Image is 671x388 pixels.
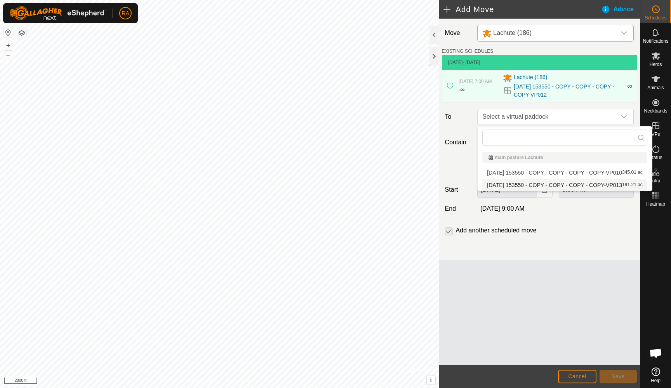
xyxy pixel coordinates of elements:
[558,370,596,383] button: Cancel
[514,73,547,83] span: Lachute (186)
[3,41,13,50] button: +
[649,62,662,67] span: Herds
[456,227,537,234] label: Add another scheduled move
[442,138,475,147] label: Contain
[514,83,622,99] a: [DATE] 153550 - COPY - COPY - COPY - COPY-VP012
[462,60,480,65] span: - [DATE]
[568,373,586,379] span: Cancel
[644,341,668,365] div: Open chat
[189,378,218,385] a: Privacy Policy
[482,179,647,191] li: 2025-08-09 153550 - COPY - COPY - COPY - COPY-VP013
[443,5,601,14] h2: Add Move
[651,378,661,383] span: Help
[640,364,671,386] a: Help
[482,167,647,178] li: 2025-08-09 153550 - COPY - COPY - COPY - COPY-VP010
[427,376,435,385] button: i
[616,25,632,41] div: dropdown trigger
[645,16,666,20] span: Schedules
[442,25,475,42] label: Move
[9,6,106,20] img: Gallagher Logo
[612,373,625,379] span: Save
[600,370,637,383] button: Save
[622,170,643,175] span: 345.01 ac
[651,178,660,183] span: Infra
[227,378,250,385] a: Contact Us
[622,182,643,188] span: 191.21 ac
[442,185,475,194] label: Start
[651,132,660,137] span: VPs
[442,204,475,213] label: End
[616,109,632,125] div: dropdown trigger
[442,109,475,125] label: To
[442,48,494,55] label: EXISTING SCHEDULES
[487,182,622,188] span: [DATE] 153550 - COPY - COPY - COPY - COPY-VP013
[459,85,464,94] div: -
[644,109,667,113] span: Neckbands
[480,205,525,212] span: [DATE] 9:00 AM
[643,39,668,43] span: Notifications
[448,60,463,65] span: [DATE]
[460,86,464,93] span: ∞
[478,149,652,191] ul: Option List
[479,109,616,125] span: Select a virtual paddock
[601,5,640,14] div: Advice
[488,155,641,160] div: main pasture Lachute
[647,85,664,90] span: Animals
[649,155,662,160] span: Status
[627,82,632,90] span: ∞
[479,25,616,41] span: Lachute
[3,51,13,60] button: –
[430,377,431,383] span: i
[646,202,665,206] span: Heatmap
[3,28,13,37] button: Reset Map
[493,29,532,36] span: Lachute (186)
[17,28,26,38] button: Map Layers
[487,170,622,175] span: [DATE] 153550 - COPY - COPY - COPY - COPY-VP010
[459,79,492,84] span: [DATE] 7:00 AM
[122,9,129,17] span: RA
